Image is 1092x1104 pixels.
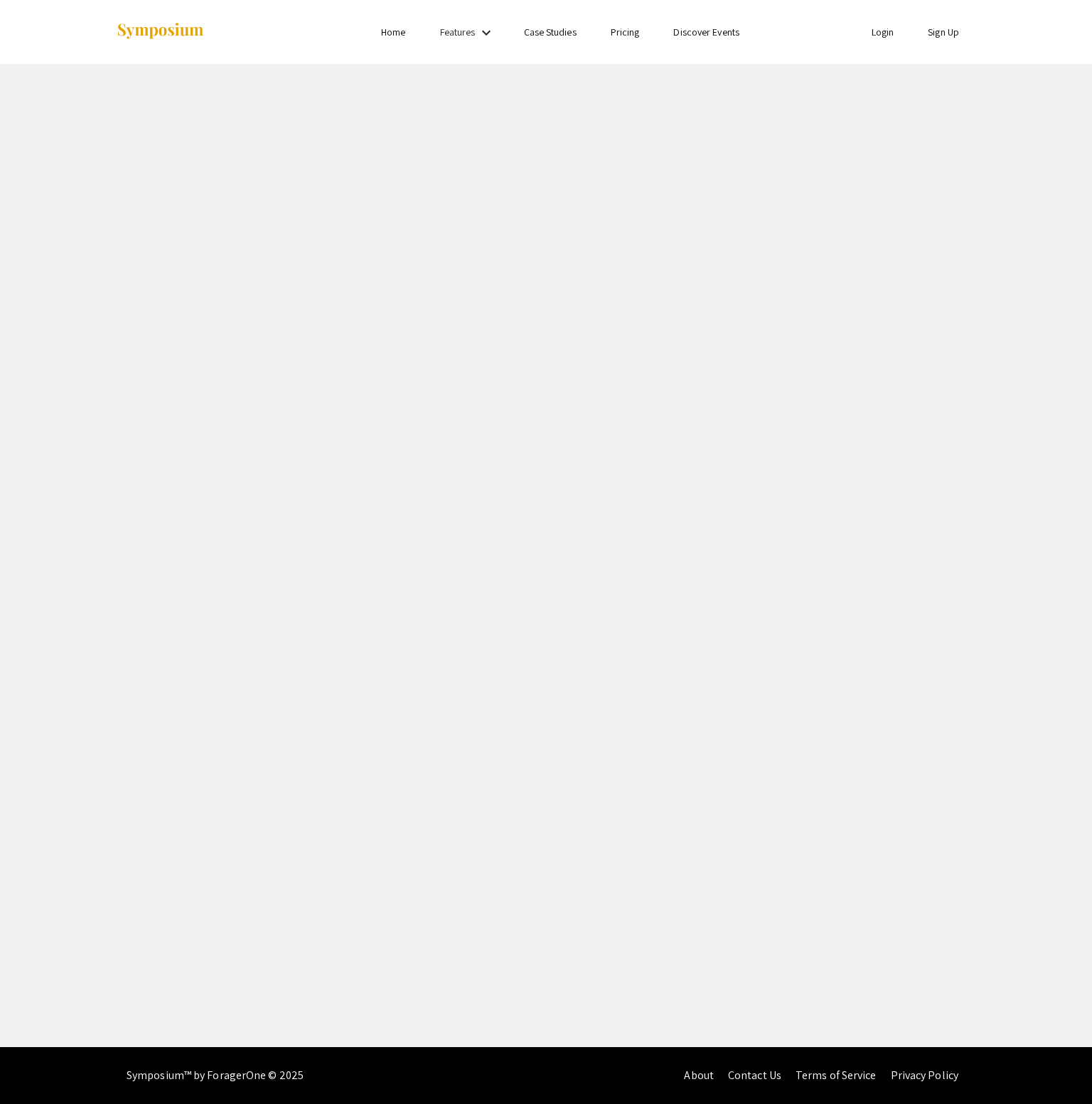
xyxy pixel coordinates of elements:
[381,26,405,38] a: Home
[524,26,577,38] a: Case Studies
[891,1068,958,1083] a: Privacy Policy
[684,1068,714,1083] a: About
[928,26,959,38] a: Sign Up
[116,22,205,41] img: Symposium by ForagerOne
[673,26,739,38] a: Discover Events
[1032,1040,1081,1093] iframe: Chat
[127,1047,304,1104] div: Symposium™ by ForagerOne © 2025
[440,26,476,38] a: Features
[478,24,495,41] mat-icon: Expand Features list
[872,26,894,38] a: Login
[611,26,640,38] a: Pricing
[796,1068,877,1083] a: Terms of Service
[728,1068,781,1083] a: Contact Us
